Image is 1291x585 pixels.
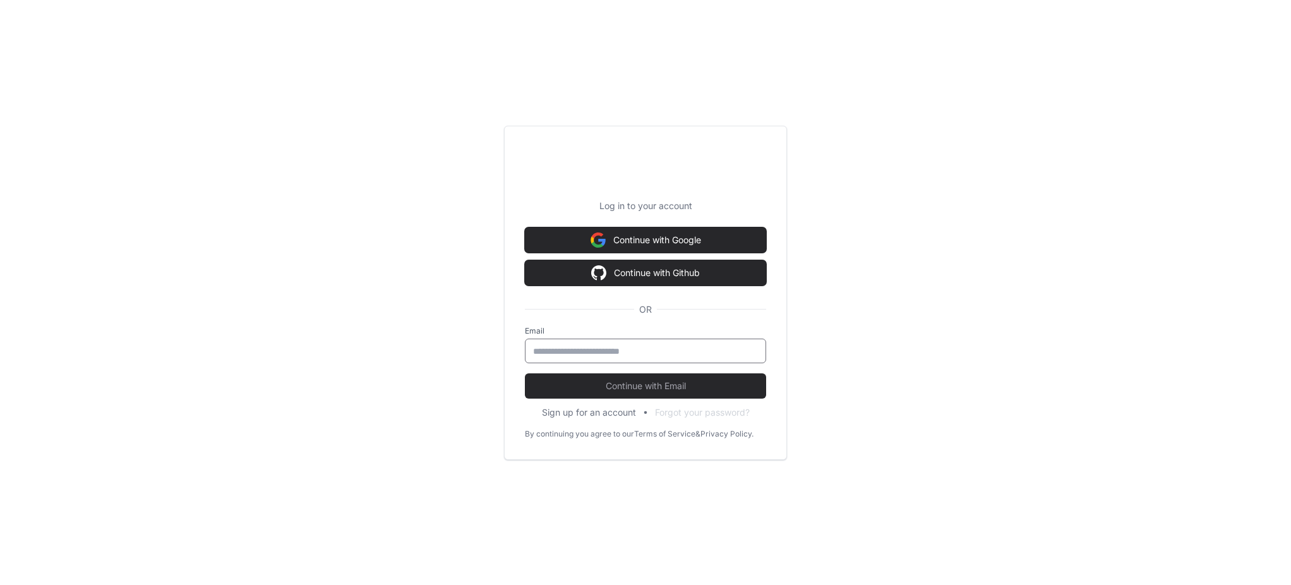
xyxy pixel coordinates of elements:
span: OR [634,303,657,316]
a: Privacy Policy. [700,429,754,439]
span: Continue with Email [525,380,766,392]
label: Email [525,326,766,336]
p: Log in to your account [525,200,766,212]
button: Continue with Google [525,227,766,253]
button: Forgot your password? [655,406,750,419]
a: Terms of Service [634,429,695,439]
div: By continuing you agree to our [525,429,634,439]
div: & [695,429,700,439]
button: Sign up for an account [542,406,636,419]
img: Sign in with google [591,260,606,286]
button: Continue with Github [525,260,766,286]
img: Sign in with google [591,227,606,253]
button: Continue with Email [525,373,766,399]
